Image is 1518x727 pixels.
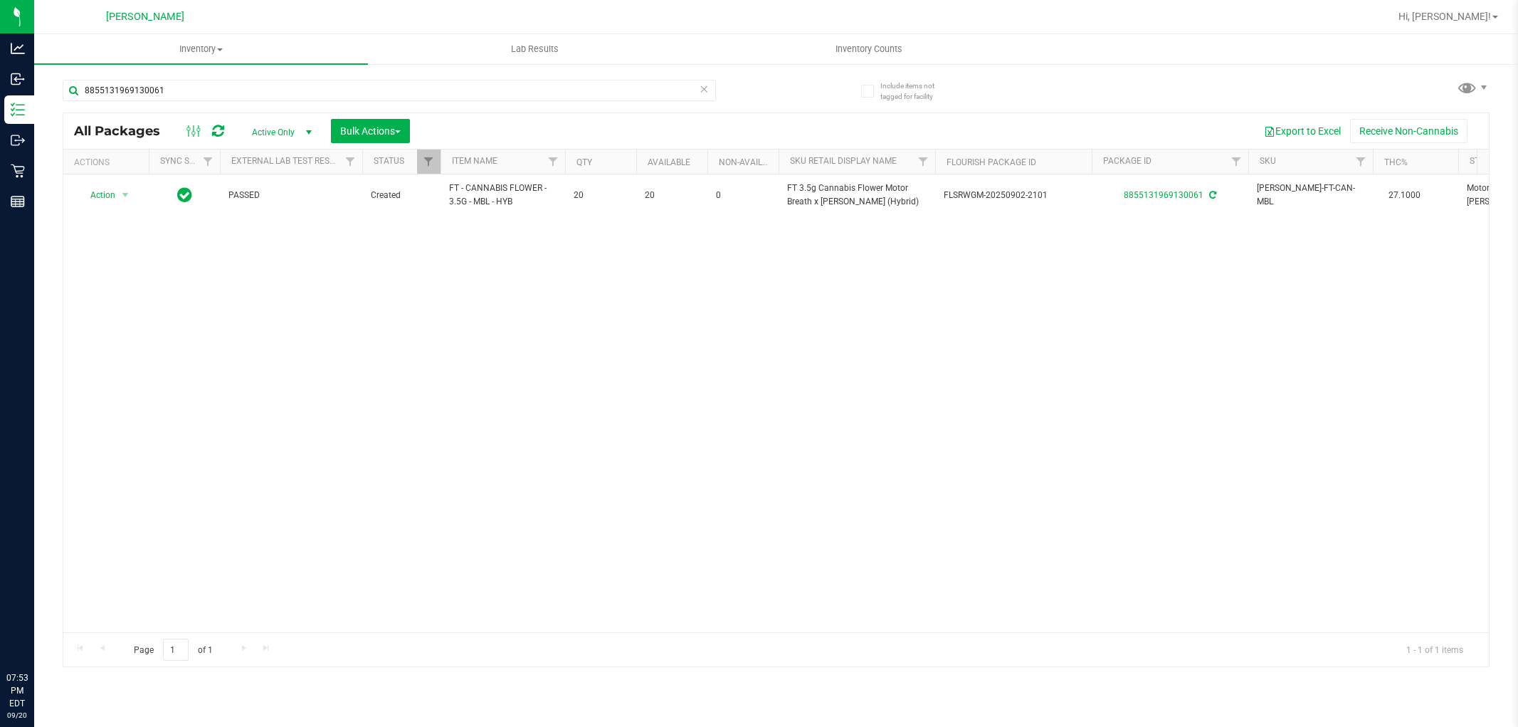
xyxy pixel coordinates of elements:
[177,185,192,205] span: In Sync
[1260,156,1276,166] a: SKU
[716,189,770,202] span: 0
[196,150,220,174] a: Filter
[702,34,1035,64] a: Inventory Counts
[74,123,174,139] span: All Packages
[231,156,343,166] a: External Lab Test Result
[14,613,57,656] iframe: Resource center
[1225,150,1248,174] a: Filter
[944,189,1083,202] span: FLSRWGM-20250902-2101
[648,157,690,167] a: Available
[880,80,952,102] span: Include items not tagged for facility
[106,11,184,23] span: [PERSON_NAME]
[1207,190,1216,200] span: Sync from Compliance System
[63,80,716,101] input: Search Package ID, Item Name, SKU, Lot or Part Number...
[11,72,25,86] inline-svg: Inbound
[1103,156,1151,166] a: Package ID
[719,157,782,167] a: Non-Available
[11,103,25,117] inline-svg: Inventory
[1395,639,1475,660] span: 1 - 1 of 1 items
[374,156,404,166] a: Status
[1398,11,1491,22] span: Hi, [PERSON_NAME]!
[331,119,410,143] button: Bulk Actions
[117,185,135,205] span: select
[11,41,25,56] inline-svg: Analytics
[368,34,702,64] a: Lab Results
[34,34,368,64] a: Inventory
[449,182,557,209] span: FT - CANNABIS FLOWER - 3.5G - MBL - HYB
[11,133,25,147] inline-svg: Outbound
[1124,190,1203,200] a: 8855131969130061
[787,182,927,209] span: FT 3.5g Cannabis Flower Motor Breath x [PERSON_NAME] (Hybrid)
[42,611,59,628] iframe: Resource center unread badge
[912,150,935,174] a: Filter
[1350,119,1467,143] button: Receive Non-Cannabis
[371,189,432,202] span: Created
[6,671,28,710] p: 07:53 PM EDT
[6,710,28,721] p: 09/20
[34,43,368,56] span: Inventory
[163,639,189,661] input: 1
[160,156,215,166] a: Sync Status
[1349,150,1373,174] a: Filter
[122,639,224,661] span: Page of 1
[1470,156,1499,166] a: Strain
[340,125,401,137] span: Bulk Actions
[492,43,578,56] span: Lab Results
[576,157,592,167] a: Qty
[78,185,116,205] span: Action
[11,164,25,178] inline-svg: Retail
[816,43,922,56] span: Inventory Counts
[542,150,565,174] a: Filter
[574,189,628,202] span: 20
[339,150,362,174] a: Filter
[74,157,143,167] div: Actions
[417,150,441,174] a: Filter
[645,189,699,202] span: 20
[790,156,897,166] a: Sku Retail Display Name
[700,80,710,98] span: Clear
[452,156,497,166] a: Item Name
[1255,119,1350,143] button: Export to Excel
[1257,182,1364,209] span: [PERSON_NAME]-FT-CAN-MBL
[1384,157,1408,167] a: THC%
[11,194,25,209] inline-svg: Reports
[947,157,1036,167] a: Flourish Package ID
[228,189,354,202] span: PASSED
[1381,185,1428,206] span: 27.1000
